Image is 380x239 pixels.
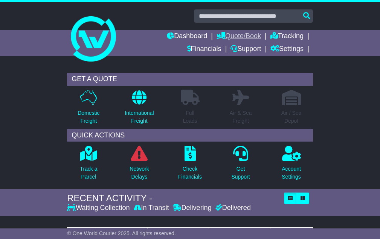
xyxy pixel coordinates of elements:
a: DomesticFreight [77,89,100,129]
a: Quote/Book [217,30,261,43]
p: Get Support [232,165,250,181]
div: QUICK ACTIONS [67,129,313,142]
div: Waiting Collection [67,204,131,212]
p: Account Settings [282,165,301,181]
p: Track a Parcel [80,165,97,181]
a: CheckFinancials [178,145,202,185]
a: Settings [270,43,304,56]
a: GetSupport [231,145,250,185]
a: InternationalFreight [124,89,154,129]
p: Network Delays [130,165,149,181]
a: Dashboard [167,30,207,43]
a: Support [230,43,261,56]
a: NetworkDelays [129,145,149,185]
p: Air & Sea Freight [229,109,252,125]
div: RECENT ACTIVITY - [67,193,280,204]
p: Domestic Freight [78,109,99,125]
div: Delivered [214,204,251,212]
a: AccountSettings [281,145,301,185]
div: In Transit [132,204,171,212]
div: Delivering [171,204,214,212]
a: Track aParcel [79,145,98,185]
div: GET A QUOTE [67,73,313,86]
p: Air / Sea Depot [281,109,302,125]
a: Financials [187,43,221,56]
p: Check Financials [178,165,202,181]
a: Tracking [270,30,304,43]
p: International Freight [125,109,154,125]
span: © One World Courier 2025. All rights reserved. [67,230,176,236]
p: Full Loads [181,109,200,125]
